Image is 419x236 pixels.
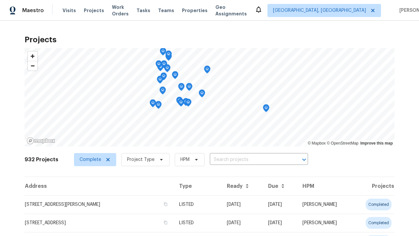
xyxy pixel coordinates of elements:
th: Ready [222,177,263,195]
div: Map marker [155,60,162,70]
div: Map marker [165,50,172,61]
span: Project Type [127,156,155,163]
div: Map marker [178,83,185,93]
span: Maestro [22,7,44,14]
td: [DATE] [222,195,263,214]
a: OpenStreetMap [327,141,358,146]
a: Improve this map [360,141,393,146]
th: Due [263,177,297,195]
th: Type [174,177,222,195]
h2: 932 Projects [25,156,58,163]
td: LISTED [174,214,222,232]
td: [DATE] [263,214,297,232]
span: Complete [80,156,101,163]
button: Open [300,155,309,164]
div: completed [366,217,392,229]
span: Teams [158,7,174,14]
a: Mapbox homepage [27,137,55,145]
div: Map marker [183,98,189,108]
div: Map marker [176,97,183,107]
span: [GEOGRAPHIC_DATA], [GEOGRAPHIC_DATA] [273,7,366,14]
button: Zoom in [28,51,37,61]
div: Map marker [155,101,162,111]
div: Map marker [263,104,269,114]
div: Map marker [150,99,156,109]
div: completed [366,199,392,210]
a: Mapbox [308,141,326,146]
td: [DATE] [263,195,297,214]
button: Copy Address [163,201,169,207]
button: Copy Address [163,220,169,226]
div: Map marker [157,76,163,86]
div: Map marker [160,48,166,58]
span: Properties [182,7,208,14]
th: Projects [353,177,394,195]
div: Map marker [185,99,191,109]
button: Zoom out [28,61,37,70]
input: Search projects [210,155,290,165]
td: [STREET_ADDRESS] [25,214,174,232]
td: LISTED [174,195,222,214]
span: HPM [180,156,190,163]
div: Map marker [186,83,192,93]
div: Map marker [178,99,184,109]
td: [PERSON_NAME] [297,195,353,214]
div: Map marker [159,87,166,97]
span: Projects [84,7,104,14]
canvas: Map [25,48,394,147]
span: Work Orders [112,4,129,17]
span: Visits [63,7,76,14]
div: Map marker [160,72,167,83]
div: Map marker [172,71,178,81]
td: [STREET_ADDRESS][PERSON_NAME] [25,195,174,214]
div: Map marker [204,66,210,76]
td: [DATE] [222,214,263,232]
span: Geo Assignments [215,4,247,17]
th: Address [25,177,174,195]
h2: Projects [25,36,394,43]
td: [PERSON_NAME] [297,214,353,232]
span: Tasks [137,8,150,13]
div: Map marker [199,89,205,100]
th: HPM [297,177,353,195]
div: Map marker [164,64,171,74]
div: Map marker [161,60,167,70]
